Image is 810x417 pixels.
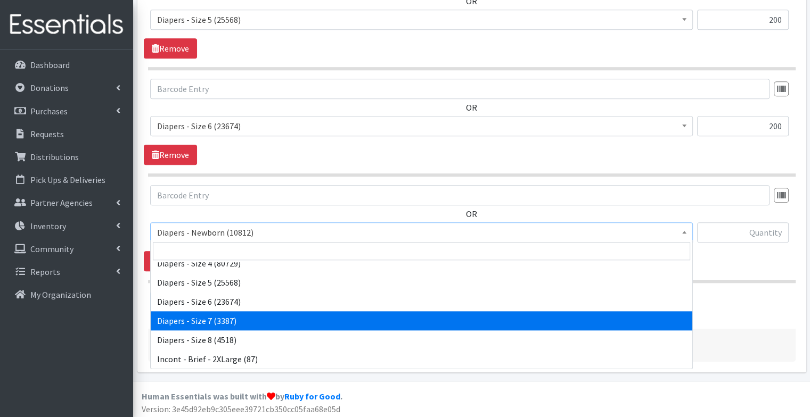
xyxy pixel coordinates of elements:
[144,251,197,271] a: Remove
[4,123,129,145] a: Requests
[697,116,789,136] input: Quantity
[151,254,692,273] li: Diapers - Size 4 (80729)
[151,349,692,369] li: Incont - Brief - 2XLarge (87)
[151,292,692,311] li: Diapers - Size 6 (23674)
[284,391,340,402] a: Ruby for Good
[4,215,129,237] a: Inventory
[30,82,69,93] p: Donations
[30,106,68,116] p: Purchases
[150,116,693,136] span: Diapers - Size 6 (23674)
[4,261,129,282] a: Reports
[157,119,686,134] span: Diapers - Size 6 (23674)
[4,54,129,76] a: Dashboard
[4,77,129,98] a: Donations
[30,266,60,277] p: Reports
[4,146,129,168] a: Distributions
[157,12,686,27] span: Diapers - Size 5 (25568)
[142,404,340,414] span: Version: 3e45d92eb9c305eee39721cb350cc05faa68e05d
[151,311,692,330] li: Diapers - Size 7 (3387)
[157,225,686,240] span: Diapers - Newborn (10812)
[30,152,79,162] p: Distributions
[4,101,129,122] a: Purchases
[30,60,70,70] p: Dashboard
[144,145,197,165] a: Remove
[151,273,692,292] li: Diapers - Size 5 (25568)
[30,244,73,254] p: Community
[4,284,129,305] a: My Organization
[150,79,770,99] input: Barcode Entry
[150,10,693,30] span: Diapers - Size 5 (25568)
[4,169,129,190] a: Pick Ups & Deliveries
[697,10,789,30] input: Quantity
[144,38,197,59] a: Remove
[30,221,66,231] p: Inventory
[150,222,693,243] span: Diapers - Newborn (10812)
[151,330,692,349] li: Diapers - Size 8 (4518)
[4,192,129,213] a: Partner Agencies
[150,185,770,205] input: Barcode Entry
[466,207,477,220] label: OR
[30,129,64,139] p: Requests
[4,238,129,260] a: Community
[466,101,477,114] label: OR
[697,222,789,243] input: Quantity
[30,289,91,300] p: My Organization
[30,174,105,185] p: Pick Ups & Deliveries
[142,391,342,402] strong: Human Essentials was built with by .
[30,197,93,208] p: Partner Agencies
[4,7,129,43] img: HumanEssentials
